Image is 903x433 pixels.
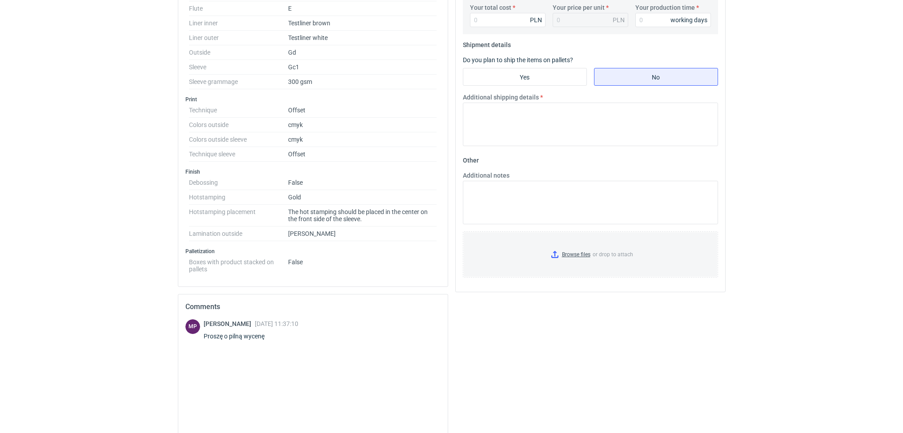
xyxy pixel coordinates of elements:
dt: Technique [189,103,288,118]
input: 0 [635,13,711,27]
dd: False [288,175,437,190]
div: PLN [530,16,542,24]
h2: Comments [185,302,441,312]
span: [PERSON_NAME] [204,320,255,327]
dd: E [288,1,437,16]
dt: Liner inner [189,16,288,31]
input: 0 [470,13,546,27]
dt: Sleeve [189,60,288,75]
div: Michał Palasek [185,319,200,334]
dt: Colors outside [189,118,288,132]
dd: Gc1 [288,60,437,75]
dd: [PERSON_NAME] [288,226,437,241]
label: Additional shipping details [463,93,539,102]
dt: Colors outside sleeve [189,132,288,147]
dd: The hot stamping should be placed in the center on the front side of the sleeve. [288,205,437,226]
legend: Other [463,153,479,164]
dd: cmyk [288,132,437,147]
dt: Outside [189,45,288,60]
h3: Finish [185,168,441,175]
legend: Shipment details [463,38,511,48]
dd: Gd [288,45,437,60]
label: or drop to attach [463,232,718,277]
dt: Lamination outside [189,226,288,241]
dt: Flute [189,1,288,16]
label: Your production time [635,3,695,12]
dd: Testliner brown [288,16,437,31]
dt: Liner outer [189,31,288,45]
dd: Gold [288,190,437,205]
div: PLN [613,16,625,24]
figcaption: MP [185,319,200,334]
h3: Palletization [185,248,441,255]
h3: Print [185,96,441,103]
dd: Offset [288,147,437,162]
dt: Debossing [189,175,288,190]
dt: Sleeve grammage [189,75,288,89]
label: Do you plan to ship the items on pallets? [463,56,573,64]
dd: Testliner white [288,31,437,45]
dd: Offset [288,103,437,118]
label: Yes [463,68,587,86]
span: [DATE] 11:37:10 [255,320,298,327]
label: Additional notes [463,171,510,180]
label: Your price per unit [553,3,605,12]
dt: Hotstamping placement [189,205,288,226]
label: Your total cost [470,3,511,12]
div: Proszę o pilną wycenę [204,332,298,341]
div: working days [670,16,707,24]
dt: Technique sleeve [189,147,288,162]
dd: cmyk [288,118,437,132]
dt: Hotstamping [189,190,288,205]
dd: 300 gsm [288,75,437,89]
dt: Boxes with product stacked on pallets [189,255,288,273]
dd: False [288,255,437,273]
label: No [594,68,718,86]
